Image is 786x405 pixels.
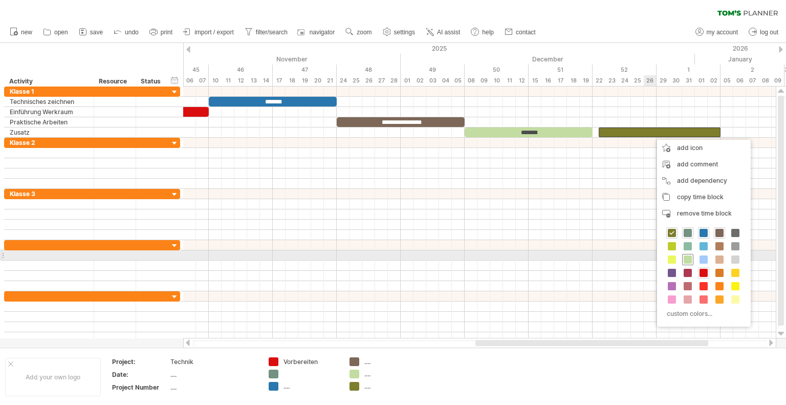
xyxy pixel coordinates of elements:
a: contact [502,26,539,39]
div: custom colors... [662,307,743,321]
div: Tuesday, 9 December 2025 [477,75,490,86]
div: Monday, 1 December 2025 [401,75,413,86]
div: Wednesday, 7 January 2026 [746,75,759,86]
div: Zusatz [10,127,89,137]
div: Tuesday, 2 December 2025 [413,75,426,86]
div: Wednesday, 10 December 2025 [490,75,503,86]
div: Tuesday, 23 December 2025 [605,75,618,86]
div: Thursday, 11 December 2025 [503,75,516,86]
a: save [76,26,106,39]
span: import / export [194,29,234,36]
div: Tuesday, 18 November 2025 [286,75,298,86]
span: log out [760,29,778,36]
div: add dependency [657,173,751,189]
div: Monday, 29 December 2025 [657,75,669,86]
div: Klasse 3 [10,189,89,199]
div: Klasse 1 [10,87,89,96]
a: import / export [181,26,237,39]
span: copy time block [677,193,724,201]
a: my account [693,26,741,39]
div: Monday, 5 January 2026 [720,75,733,86]
a: AI assist [423,26,463,39]
div: add comment [657,156,751,173]
div: Thursday, 20 November 2025 [311,75,324,86]
span: help [482,29,494,36]
div: Thursday, 18 December 2025 [567,75,580,86]
div: Friday, 12 December 2025 [516,75,529,86]
div: Friday, 2 January 2026 [708,75,720,86]
a: open [40,26,71,39]
span: contact [516,29,536,36]
div: Thursday, 25 December 2025 [631,75,644,86]
div: Vorbereiten [283,357,339,366]
div: 48 [337,65,401,75]
div: 1 [657,65,720,75]
span: undo [125,29,139,36]
div: November 2025 [145,54,401,65]
div: 46 [209,65,273,75]
span: filter/search [256,29,288,36]
div: December 2025 [401,54,695,65]
div: Monday, 24 November 2025 [337,75,350,86]
div: Date: [112,370,168,379]
div: Thursday, 6 November 2025 [183,75,196,86]
a: filter/search [242,26,291,39]
div: 2 [720,65,784,75]
div: Technik [170,357,256,366]
a: log out [746,26,781,39]
div: Monday, 8 December 2025 [465,75,477,86]
div: 49 [401,65,465,75]
a: print [147,26,176,39]
div: Thursday, 4 December 2025 [439,75,452,86]
div: .... [170,383,256,392]
a: settings [380,26,418,39]
div: Thursday, 13 November 2025 [247,75,260,86]
div: Friday, 19 December 2025 [580,75,593,86]
div: Technisches zeichnen [10,97,89,106]
div: Monday, 15 December 2025 [529,75,541,86]
div: Add your own logo [5,358,101,396]
span: save [90,29,103,36]
div: Monday, 17 November 2025 [273,75,286,86]
div: Project Number [112,383,168,392]
div: Friday, 21 November 2025 [324,75,337,86]
div: Friday, 14 November 2025 [260,75,273,86]
div: .... [283,382,339,391]
div: 50 [465,65,529,75]
div: Status [141,76,163,87]
div: Wednesday, 31 December 2025 [682,75,695,86]
div: Tuesday, 6 January 2026 [733,75,746,86]
div: Klasse 2 [10,138,89,147]
div: Wednesday, 19 November 2025 [298,75,311,86]
span: remove time block [677,209,732,217]
div: 47 [273,65,337,75]
div: Friday, 7 November 2025 [196,75,209,86]
div: .... [170,370,256,379]
div: Tuesday, 25 November 2025 [350,75,362,86]
div: Thursday, 8 January 2026 [759,75,772,86]
span: settings [394,29,415,36]
span: open [54,29,68,36]
div: .... [364,357,420,366]
div: Thursday, 27 November 2025 [375,75,388,86]
span: print [161,29,172,36]
div: Wednesday, 12 November 2025 [234,75,247,86]
div: Friday, 9 January 2026 [772,75,784,86]
span: new [21,29,32,36]
div: Resource [99,76,130,87]
span: zoom [357,29,372,36]
span: AI assist [437,29,460,36]
a: undo [111,26,142,39]
div: Tuesday, 16 December 2025 [541,75,554,86]
div: Wednesday, 17 December 2025 [554,75,567,86]
a: navigator [296,26,338,39]
div: Friday, 26 December 2025 [644,75,657,86]
div: Thursday, 1 January 2026 [695,75,708,86]
div: Friday, 5 December 2025 [452,75,465,86]
div: Einführung Werkraum [10,107,89,117]
a: zoom [343,26,375,39]
div: .... [364,370,420,378]
div: .... [364,382,420,391]
a: help [468,26,497,39]
div: Wednesday, 3 December 2025 [426,75,439,86]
